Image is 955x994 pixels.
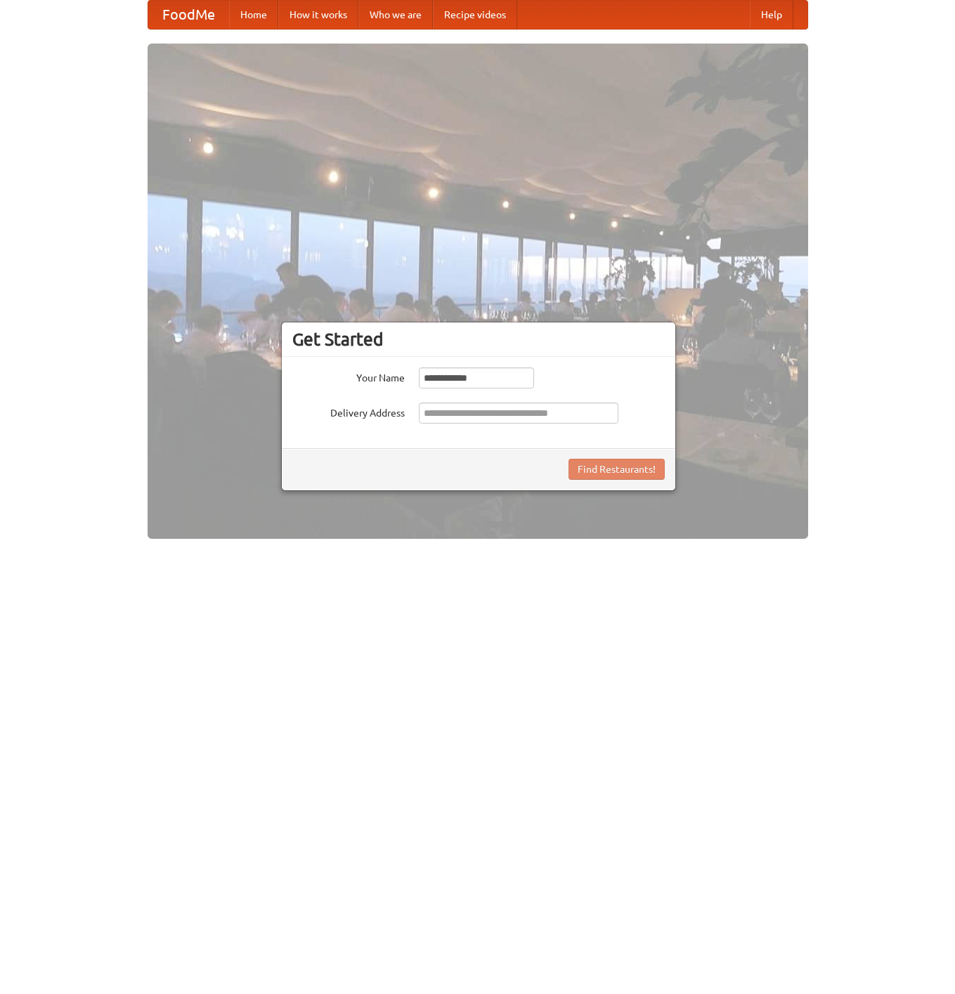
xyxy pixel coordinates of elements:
[148,1,229,29] a: FoodMe
[750,1,793,29] a: Help
[278,1,358,29] a: How it works
[358,1,433,29] a: Who we are
[292,329,665,350] h3: Get Started
[229,1,278,29] a: Home
[292,403,405,420] label: Delivery Address
[433,1,517,29] a: Recipe videos
[569,459,665,480] button: Find Restaurants!
[292,367,405,385] label: Your Name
